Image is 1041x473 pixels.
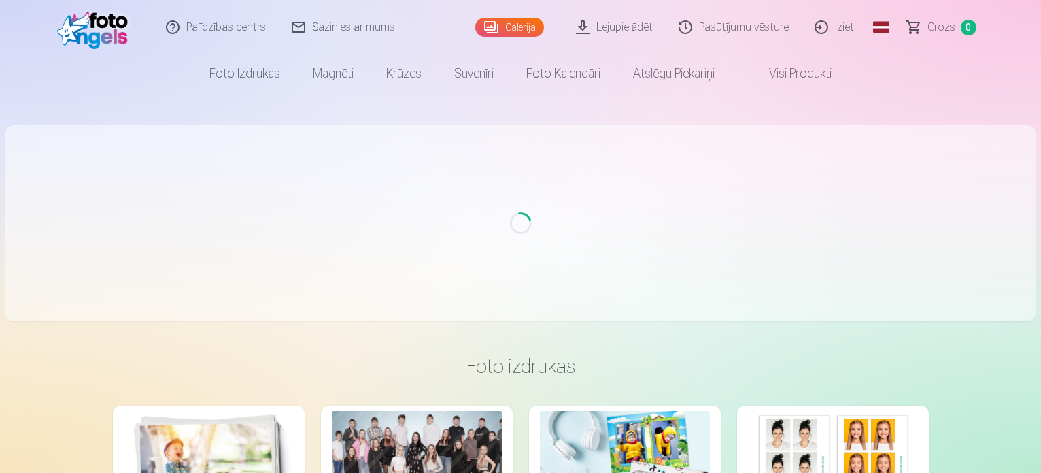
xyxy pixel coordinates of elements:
h3: Foto izdrukas [124,354,918,378]
a: Suvenīri [438,54,510,93]
a: Magnēti [296,54,370,93]
a: Atslēgu piekariņi [617,54,731,93]
a: Visi produkti [731,54,848,93]
span: 0 [961,20,976,35]
a: Foto izdrukas [193,54,296,93]
a: Foto kalendāri [510,54,617,93]
a: Galerija [475,18,544,37]
img: /fa4 [57,5,135,49]
span: Grozs [927,19,955,35]
a: Krūzes [370,54,438,93]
